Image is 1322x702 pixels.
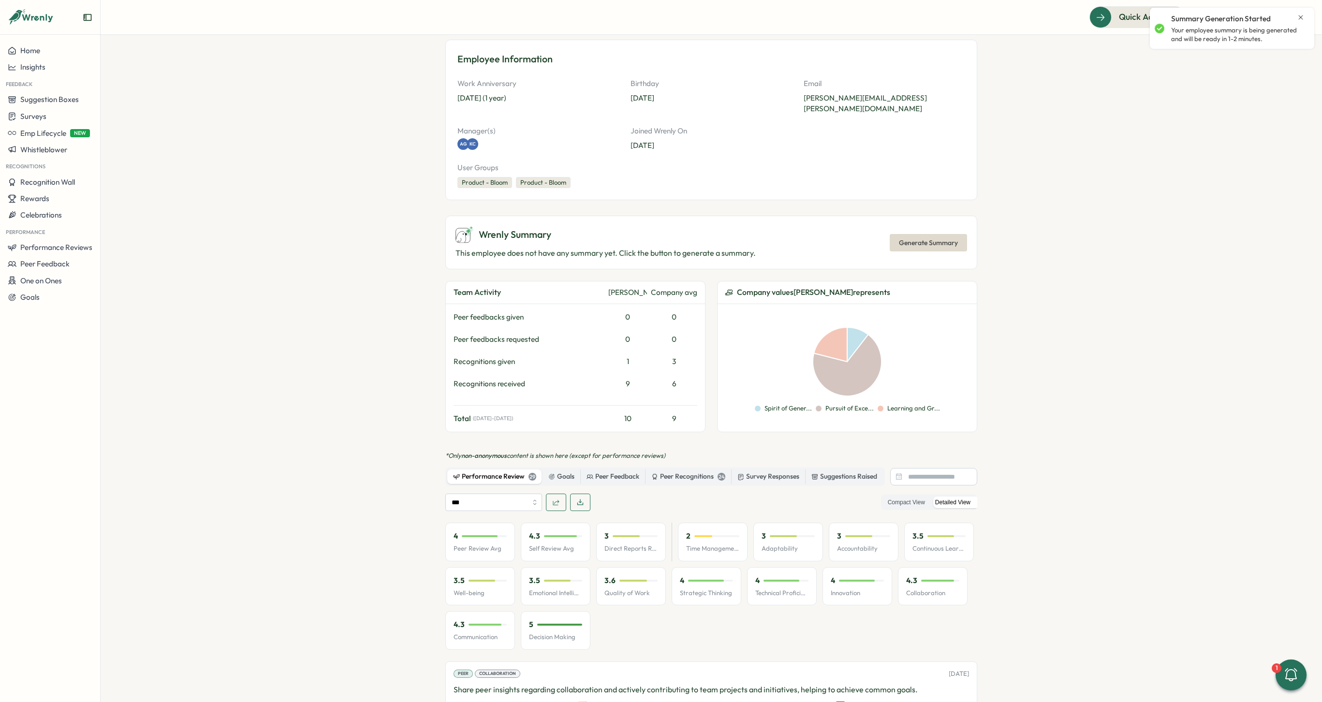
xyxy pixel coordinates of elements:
[737,286,890,298] span: Company values [PERSON_NAME] represents
[529,589,582,598] p: Emotional Intelligence
[457,52,965,67] h3: Employee Information
[651,287,697,298] div: Company avg
[1297,14,1305,21] button: Close notification
[454,670,473,678] div: Peer
[529,633,582,642] p: Decision Making
[631,78,792,89] p: Birthday
[457,126,619,136] p: Manager(s)
[686,544,739,553] p: Time Management
[804,78,965,89] p: Email
[686,531,690,541] p: 2
[454,334,604,345] div: Peer feedbacks requested
[460,140,467,147] span: AG
[604,575,616,586] p: 3.6
[608,287,647,298] div: [PERSON_NAME]
[454,633,507,642] p: Communication
[608,413,647,424] div: 10
[737,471,799,482] div: Survey Responses
[804,93,965,114] p: [PERSON_NAME][EMAIL_ADDRESS][PERSON_NAME][DOMAIN_NAME]
[1171,26,1305,43] p: Your employee summary is being generated and will be ready in 1-2 minutes.
[20,145,67,154] span: Whistleblower
[469,138,481,150] a: KC
[631,126,792,136] p: Joined Wrenly On
[906,589,959,598] p: Collaboration
[470,140,476,147] span: KC
[454,575,465,586] p: 3.5
[457,162,965,173] p: User Groups
[680,575,684,586] p: 4
[20,243,92,252] span: Performance Reviews
[20,210,62,219] span: Celebrations
[755,589,808,598] p: Technical Proficiency
[457,78,619,89] p: Work Anniversary
[811,471,877,482] div: Suggestions Raised
[454,413,471,424] span: Total
[457,177,512,189] div: Product - Bloom
[912,531,924,541] p: 3.5
[825,404,874,413] p: Pursuit of Exce...
[475,670,520,678] div: Collaboration
[651,413,697,424] div: 9
[20,62,45,72] span: Insights
[831,589,884,598] p: Innovation
[762,544,815,553] p: Adaptability
[20,177,75,187] span: Recognition Wall
[1171,14,1271,24] p: Summary Generation Started
[718,473,725,481] div: 24
[831,575,835,586] p: 4
[20,112,46,121] span: Surveys
[529,531,540,541] p: 4.3
[454,312,604,322] div: Peer feedbacks given
[604,589,658,598] p: Quality of Work
[529,473,536,481] div: 29
[454,544,507,553] p: Peer Review Avg
[20,259,70,268] span: Peer Feedback
[764,404,812,413] p: Spirit of Gener...
[949,670,969,678] p: [DATE]
[479,227,551,242] span: Wrenly Summary
[457,138,469,150] a: AG
[529,619,533,630] p: 5
[454,589,507,598] p: Well-being
[20,292,40,302] span: Goals
[930,497,975,509] label: Detailed View
[651,356,697,367] div: 3
[20,95,79,104] span: Suggestion Boxes
[454,379,604,389] div: Recognitions received
[70,129,90,137] span: NEW
[454,286,604,298] div: Team Activity
[651,471,725,482] div: Peer Recognitions
[912,544,966,553] p: Continuous Learning
[1276,659,1307,690] button: 1
[680,589,733,598] p: Strategic Thinking
[20,46,40,55] span: Home
[608,334,647,345] div: 0
[837,531,841,541] p: 3
[445,452,977,460] p: *Only content is shown here (except for performance reviews)
[651,334,697,345] div: 0
[1119,11,1172,23] span: Quick Actions
[1089,6,1186,28] button: Quick Actions
[529,544,582,553] p: Self Review Avg
[837,544,890,553] p: Accountability
[887,404,940,413] p: Learning and Gr...
[604,531,609,541] p: 3
[608,356,647,367] div: 1
[631,140,792,151] p: [DATE]
[83,13,92,22] button: Expand sidebar
[890,234,967,251] button: Generate Summary
[455,247,756,259] p: This employee does not have any summary yet. Click the button to generate a summary.
[604,544,658,553] p: Direct Reports Review Avg
[899,234,958,251] span: Generate Summary
[651,379,697,389] div: 6
[516,177,571,189] div: Product - Bloom
[20,276,62,285] span: One on Ones
[20,194,49,203] span: Rewards
[20,129,66,138] span: Emp Lifecycle
[454,619,465,630] p: 4.3
[454,531,458,541] p: 4
[755,575,760,586] p: 4
[906,575,917,586] p: 4.3
[529,575,540,586] p: 3.5
[608,312,647,322] div: 0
